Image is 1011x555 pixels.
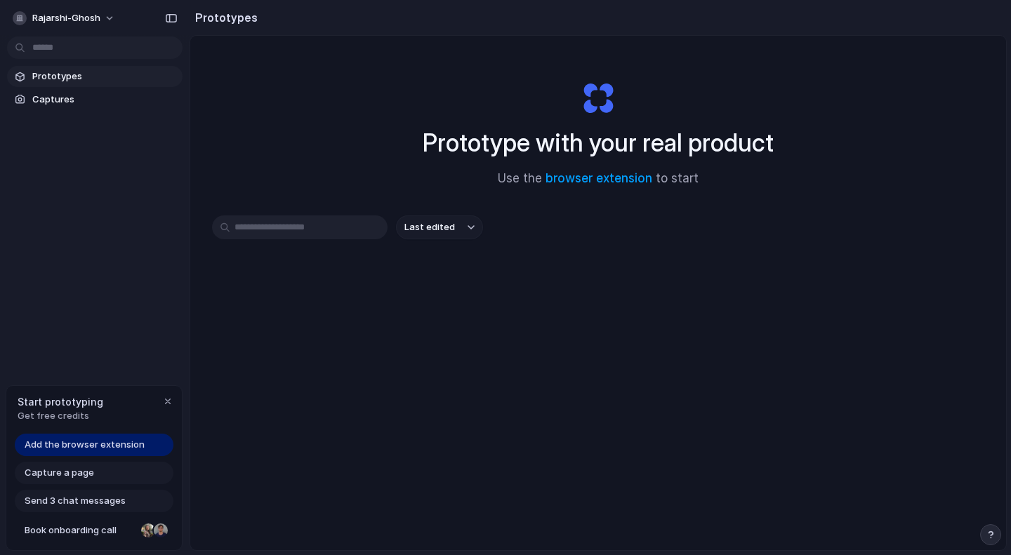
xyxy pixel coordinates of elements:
[546,171,652,185] a: browser extension
[7,89,183,110] a: Captures
[32,69,177,83] span: Prototypes
[190,9,258,26] h2: Prototypes
[423,124,774,161] h1: Prototype with your real product
[404,220,455,234] span: Last edited
[498,170,699,188] span: Use the to start
[18,409,103,423] span: Get free credits
[25,494,126,508] span: Send 3 chat messages
[25,523,136,537] span: Book onboarding call
[32,11,100,25] span: rajarshi-ghosh
[7,66,183,87] a: Prototypes
[15,434,173,456] a: Add the browser extension
[140,522,157,539] div: Nicole Kubica
[396,215,483,239] button: Last edited
[32,93,177,107] span: Captures
[7,7,122,29] button: rajarshi-ghosh
[152,522,169,539] div: Christian Iacullo
[18,394,103,409] span: Start prototyping
[15,519,173,542] a: Book onboarding call
[25,438,145,452] span: Add the browser extension
[25,466,94,480] span: Capture a page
